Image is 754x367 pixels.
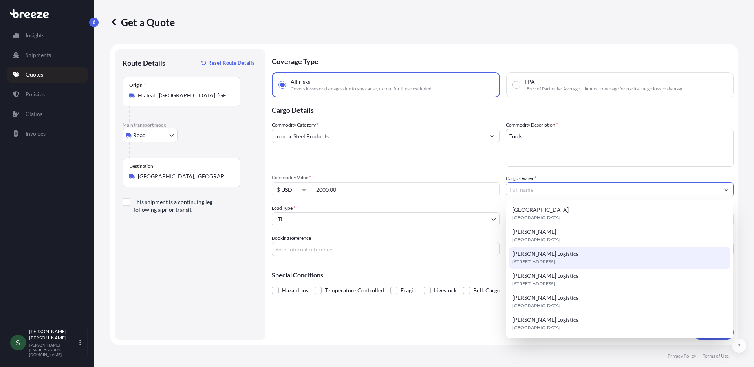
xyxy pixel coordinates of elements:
[275,215,284,223] span: LTL
[26,110,42,118] p: Claims
[512,258,555,266] span: [STREET_ADDRESS]
[138,92,231,99] input: Origin
[512,214,560,222] span: [GEOGRAPHIC_DATA]
[512,294,578,302] span: [PERSON_NAME] Logistics
[123,122,258,128] p: Main transport mode
[509,203,730,335] div: Suggestions
[138,172,231,180] input: Destination
[134,198,234,214] label: This shipment is a continuing leg following a prior transit
[506,121,558,129] label: Commodity Description
[512,272,578,280] span: [PERSON_NAME] Logistics
[282,284,308,296] span: Hazardous
[506,204,734,211] span: Freight Cost
[272,242,500,256] input: Your internal reference
[26,51,51,59] p: Shipments
[311,182,500,196] input: Type amount
[26,71,43,79] p: Quotes
[272,272,734,278] p: Special Conditions
[129,82,146,88] div: Origin
[208,59,254,67] p: Reset Route Details
[525,78,535,86] span: FPA
[133,131,146,139] span: Road
[272,121,318,129] label: Commodity Category
[668,353,696,359] p: Privacy Policy
[512,324,560,332] span: [GEOGRAPHIC_DATA]
[272,49,734,72] p: Coverage Type
[512,280,555,288] span: [STREET_ADDRESS]
[512,206,569,214] span: [GEOGRAPHIC_DATA]
[26,31,44,39] p: Insights
[26,90,45,98] p: Policies
[110,16,175,28] p: Get a Quote
[434,284,457,296] span: Livestock
[291,78,310,86] span: All risks
[485,129,499,143] button: Show suggestions
[26,130,46,138] p: Invoices
[512,302,560,310] span: [GEOGRAPHIC_DATA]
[506,182,719,196] input: Full name
[401,284,417,296] span: Fragile
[16,339,20,347] span: S
[512,236,560,244] span: [GEOGRAPHIC_DATA]
[29,328,78,341] p: [PERSON_NAME] [PERSON_NAME]
[703,353,729,359] p: Terms of Use
[123,128,178,142] button: Select transport
[272,129,485,143] input: Select a commodity type
[123,58,165,68] p: Route Details
[506,174,536,182] label: Cargo Owner
[272,234,311,242] label: Booking Reference
[291,86,432,92] span: Covers losses or damages due to any cause, except for those excluded
[129,163,157,169] div: Destination
[512,250,578,258] span: [PERSON_NAME] Logistics
[473,284,500,296] span: Bulk Cargo
[272,97,734,121] p: Cargo Details
[506,242,734,256] input: Enter name
[29,343,78,357] p: [PERSON_NAME][EMAIL_ADDRESS][DOMAIN_NAME]
[272,174,500,181] span: Commodity Value
[525,86,683,92] span: "Free of Particular Average" - limited coverage for partial cargo loss or damage
[325,284,384,296] span: Temperature Controlled
[719,182,733,196] button: Show suggestions
[512,228,556,236] span: [PERSON_NAME]
[506,234,534,242] label: Carrier Name
[272,204,295,212] span: Load Type
[512,316,578,324] span: [PERSON_NAME] Logistics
